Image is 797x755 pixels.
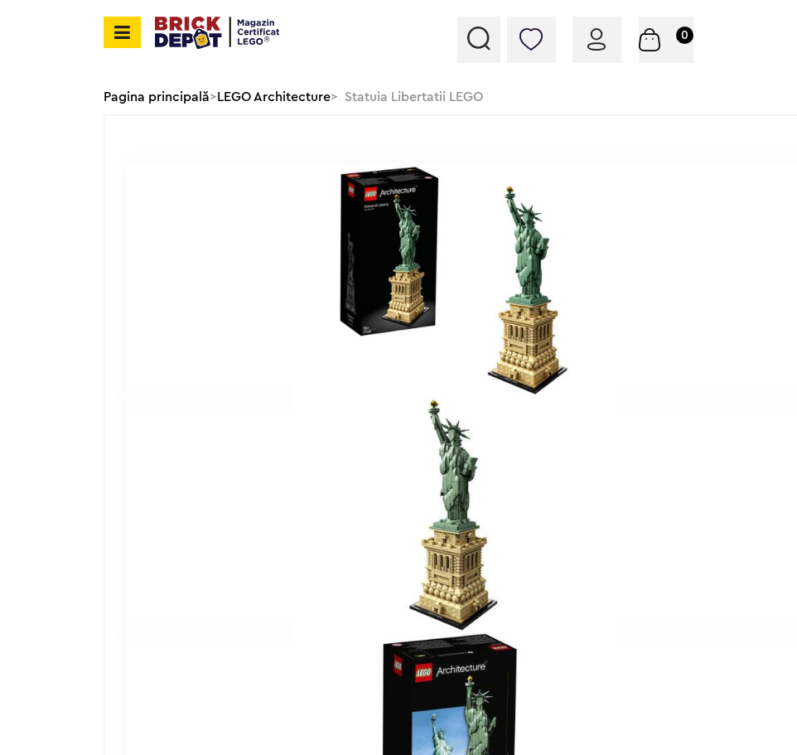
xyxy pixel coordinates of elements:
[127,398,780,632] img: Statuia Libertatii LEGO
[676,27,693,44] small: 0
[104,90,210,104] a: Pagina principală
[217,90,331,104] a: LEGO Architecture
[94,80,703,114] div: > > Statuia Libertatii LEGO
[127,163,780,398] img: Statuia Libertatii LEGO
